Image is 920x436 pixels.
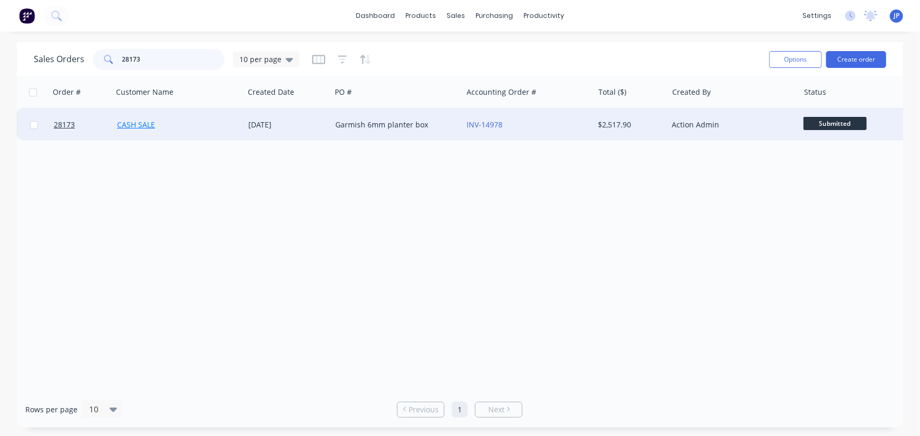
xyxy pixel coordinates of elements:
div: Status [804,87,826,97]
a: CASH SALE [117,120,155,130]
div: Total ($) [598,87,626,97]
div: Action Admin [672,120,789,130]
div: products [400,8,441,24]
a: Previous page [398,404,444,415]
div: Garmish 6mm planter box [335,120,452,130]
div: sales [441,8,470,24]
div: Created Date [248,87,294,97]
img: Factory [19,8,35,24]
div: Created By [672,87,711,97]
div: Order # [53,87,81,97]
div: $2,517.90 [598,120,660,130]
span: Next [488,404,505,415]
span: 28173 [54,120,75,130]
div: PO # [335,87,352,97]
a: 28173 [54,109,117,141]
div: productivity [518,8,569,24]
span: JP [894,11,899,21]
a: INV-14978 [467,120,502,130]
button: Options [769,51,822,68]
h1: Sales Orders [34,54,84,64]
span: Rows per page [25,404,78,415]
div: settings [797,8,837,24]
div: Accounting Order # [467,87,536,97]
div: [DATE] [248,120,327,130]
a: Next page [476,404,522,415]
span: 10 per page [239,54,282,65]
span: Previous [409,404,439,415]
div: purchasing [470,8,518,24]
button: Create order [826,51,886,68]
input: Search... [122,49,225,70]
div: Customer Name [116,87,173,97]
span: Submitted [803,117,867,130]
ul: Pagination [393,402,527,418]
a: dashboard [351,8,400,24]
a: Page 1 is your current page [452,402,468,418]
